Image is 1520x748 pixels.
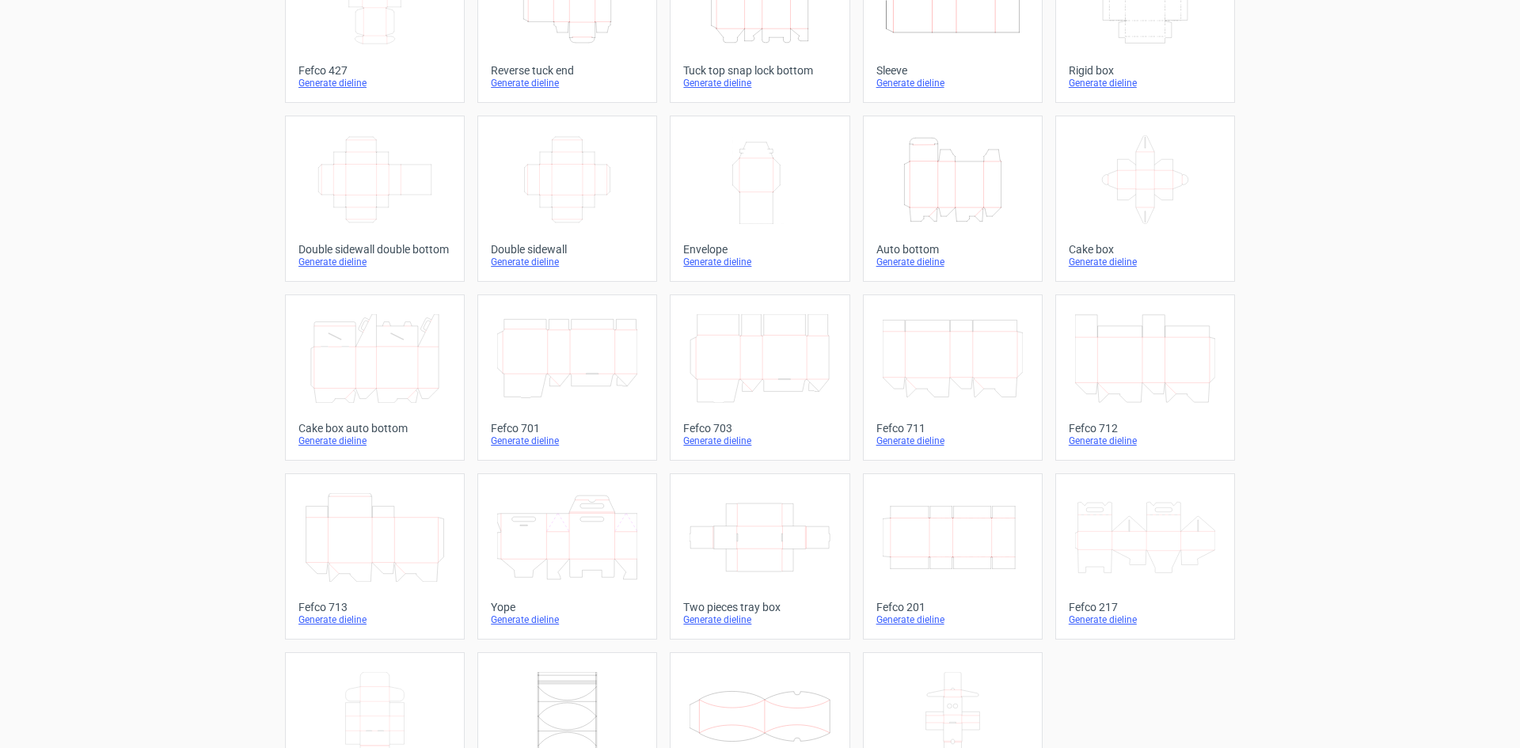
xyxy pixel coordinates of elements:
[670,294,849,461] a: Fefco 703Generate dieline
[683,613,836,626] div: Generate dieline
[477,116,657,282] a: Double sidewallGenerate dieline
[491,64,644,77] div: Reverse tuck end
[491,256,644,268] div: Generate dieline
[876,243,1029,256] div: Auto bottom
[683,422,836,435] div: Fefco 703
[1069,243,1222,256] div: Cake box
[876,422,1029,435] div: Fefco 711
[683,243,836,256] div: Envelope
[1055,294,1235,461] a: Fefco 712Generate dieline
[863,294,1043,461] a: Fefco 711Generate dieline
[298,256,451,268] div: Generate dieline
[1069,435,1222,447] div: Generate dieline
[1069,256,1222,268] div: Generate dieline
[670,116,849,282] a: EnvelopeGenerate dieline
[298,422,451,435] div: Cake box auto bottom
[491,613,644,626] div: Generate dieline
[1069,613,1222,626] div: Generate dieline
[876,64,1029,77] div: Sleeve
[1069,77,1222,89] div: Generate dieline
[491,243,644,256] div: Double sidewall
[298,435,451,447] div: Generate dieline
[683,256,836,268] div: Generate dieline
[1069,601,1222,613] div: Fefco 217
[491,601,644,613] div: Yope
[863,116,1043,282] a: Auto bottomGenerate dieline
[477,294,657,461] a: Fefco 701Generate dieline
[298,77,451,89] div: Generate dieline
[683,77,836,89] div: Generate dieline
[298,243,451,256] div: Double sidewall double bottom
[298,64,451,77] div: Fefco 427
[683,435,836,447] div: Generate dieline
[683,601,836,613] div: Two pieces tray box
[876,435,1029,447] div: Generate dieline
[298,613,451,626] div: Generate dieline
[876,613,1029,626] div: Generate dieline
[683,64,836,77] div: Tuck top snap lock bottom
[670,473,849,640] a: Two pieces tray boxGenerate dieline
[876,77,1029,89] div: Generate dieline
[285,294,465,461] a: Cake box auto bottomGenerate dieline
[876,256,1029,268] div: Generate dieline
[298,601,451,613] div: Fefco 713
[491,422,644,435] div: Fefco 701
[1069,64,1222,77] div: Rigid box
[285,473,465,640] a: Fefco 713Generate dieline
[863,473,1043,640] a: Fefco 201Generate dieline
[1055,116,1235,282] a: Cake boxGenerate dieline
[1069,422,1222,435] div: Fefco 712
[876,601,1029,613] div: Fefco 201
[491,435,644,447] div: Generate dieline
[477,473,657,640] a: YopeGenerate dieline
[285,116,465,282] a: Double sidewall double bottomGenerate dieline
[491,77,644,89] div: Generate dieline
[1055,473,1235,640] a: Fefco 217Generate dieline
